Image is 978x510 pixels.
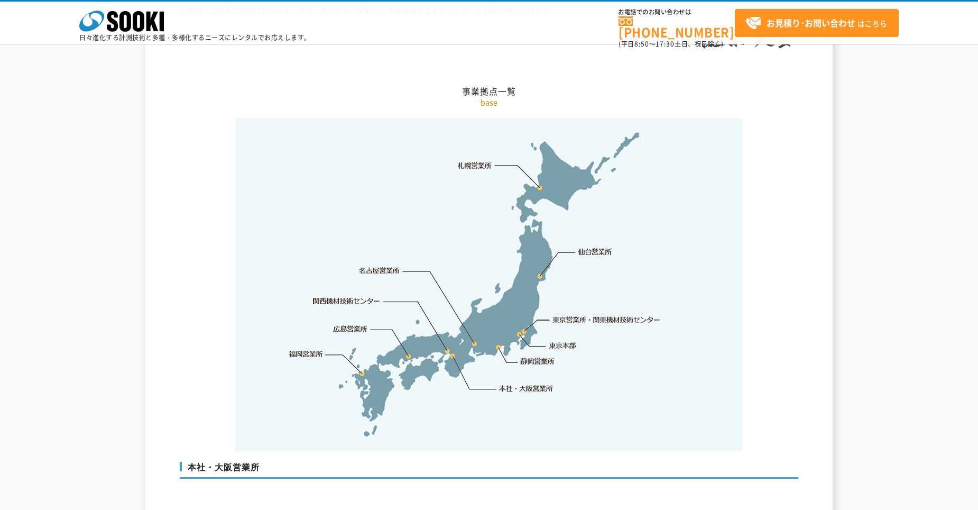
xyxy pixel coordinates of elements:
a: 本社・大阪営業所 [498,383,553,394]
a: [PHONE_NUMBER] [619,16,735,38]
a: 東京営業所・関東機材技術センター [553,314,661,325]
a: 仙台営業所 [578,247,612,257]
p: base [180,97,798,108]
span: 17:30 [656,39,675,49]
a: お見積り･お問い合わせはこちら [735,9,899,37]
img: 事業拠点一覧 [235,118,743,451]
span: (平日 ～ 土日、祝日除く) [619,39,723,49]
a: 関西機材技術センター [313,296,380,306]
strong: お見積り･お問い合わせ [767,16,855,29]
a: 福岡営業所 [289,349,323,359]
a: 東京本部 [549,341,577,351]
span: はこちら [745,15,887,31]
a: 静岡営業所 [520,356,555,367]
h3: 本社・大阪営業所 [180,462,798,479]
span: お電話でのお問い合わせは [619,9,735,15]
a: 広島営業所 [334,323,368,334]
a: 札幌営業所 [458,160,492,170]
a: 名古屋営業所 [359,266,400,276]
span: 8:50 [634,39,649,49]
p: 日々進化する計測技術と多種・多様化するニーズにレンタルでお応えします。 [79,34,311,41]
